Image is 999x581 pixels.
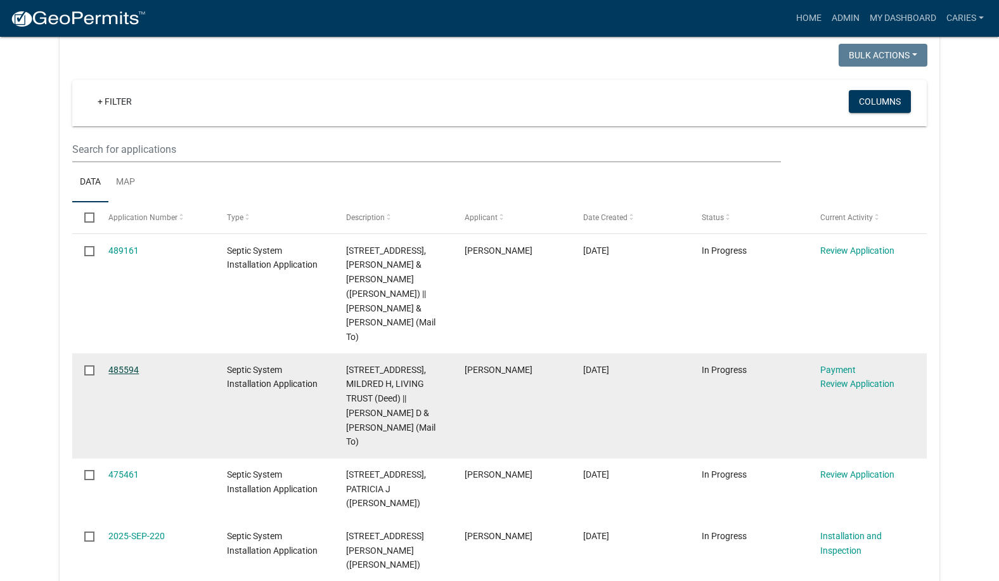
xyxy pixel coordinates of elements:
[333,202,452,233] datatable-header-cell: Description
[820,379,894,389] a: Review Application
[791,6,827,30] a: Home
[465,469,532,480] span: Sarah
[820,531,882,556] a: Installation and Inspection
[690,202,808,233] datatable-header-cell: Status
[941,6,989,30] a: CarieS
[227,469,318,494] span: Septic System Installation Application
[227,213,243,222] span: Type
[865,6,941,30] a: My Dashboard
[571,202,690,233] datatable-header-cell: Date Created
[108,245,139,256] a: 489161
[227,245,318,270] span: Septic System Installation Application
[227,365,318,389] span: Septic System Installation Application
[820,213,873,222] span: Current Activity
[346,245,435,343] span: 27319 J AVE, GETHMAN, JOHN C & NICOLE (Deed) || GETHMAN, JOHN C & NICOLE GETHMAN (Mail To)
[215,202,333,233] datatable-header-cell: Type
[583,469,609,480] span: 09/08/2025
[96,202,215,233] datatable-header-cell: Application Number
[108,213,177,222] span: Application Number
[820,245,894,256] a: Review Application
[72,162,108,203] a: Data
[346,469,426,509] span: 13725 X AVE, JOHNSON, PATRICIA J (Deed)
[108,531,165,541] a: 2025-SEP-220
[465,245,532,256] span: John Gethman
[346,213,385,222] span: Description
[849,90,911,113] button: Columns
[227,531,318,556] span: Septic System Installation Application
[452,202,570,233] datatable-header-cell: Applicant
[583,365,609,375] span: 09/29/2025
[583,531,609,541] span: 05/30/2025
[465,365,532,375] span: Brandon Morton
[346,531,424,570] span: 28391 G AVE, HUGHES, KATRINA M (Deed)
[702,245,747,256] span: In Progress
[820,365,856,375] a: Payment
[820,469,894,480] a: Review Application
[108,365,139,375] a: 485594
[465,213,498,222] span: Applicant
[583,245,609,256] span: 10/07/2025
[808,202,927,233] datatable-header-cell: Current Activity
[72,136,782,162] input: Search for applications
[702,531,747,541] span: In Progress
[702,469,747,480] span: In Progress
[465,531,532,541] span: Dan Bush
[72,202,96,233] datatable-header-cell: Select
[702,213,724,222] span: Status
[583,213,628,222] span: Date Created
[702,365,747,375] span: In Progress
[108,162,143,203] a: Map
[839,44,927,67] button: Bulk Actions
[108,469,139,480] a: 475461
[346,365,435,447] span: 20545 110TH ST, EILDERTS, MILDRED H, LIVING TRUST (Deed) || EILDERTS, MARVIN D & MILDRED H (Mail To)
[87,90,142,113] a: + Filter
[827,6,865,30] a: Admin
